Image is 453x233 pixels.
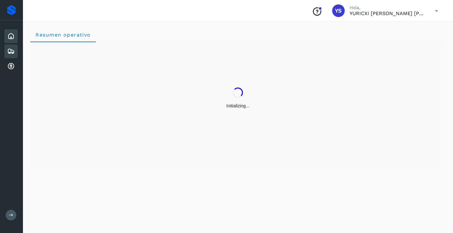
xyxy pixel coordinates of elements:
[350,10,425,16] p: YURICXI SARAHI CANIZALES AMPARO
[35,32,91,38] span: Resumen operativo
[4,29,18,43] div: Inicio
[350,5,425,10] p: Hola,
[4,60,18,73] div: Cuentas por cobrar
[4,44,18,58] div: Embarques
